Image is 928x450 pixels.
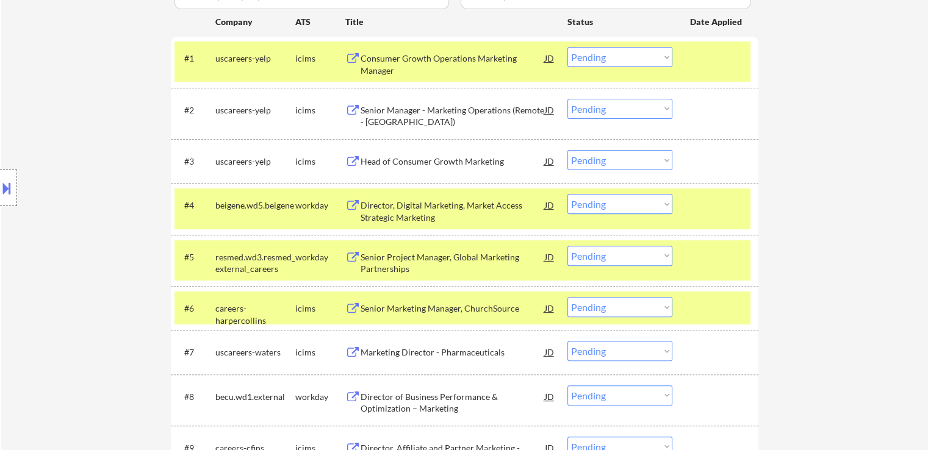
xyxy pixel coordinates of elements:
div: JD [544,150,556,172]
div: workday [295,251,345,263]
div: #6 [184,302,206,315]
div: icims [295,346,345,359]
div: ATS [295,16,345,28]
div: uscareers-yelp [215,155,295,168]
div: icims [295,104,345,116]
div: Director of Business Performance & Optimization – Marketing [361,391,545,415]
div: uscareers-yelp [215,104,295,116]
div: Director, Digital Marketing, Market Access Strategic Marketing [361,199,545,223]
div: Status [567,10,672,32]
div: icims [295,302,345,315]
div: #8 [184,391,206,403]
div: JD [544,297,556,319]
div: JD [544,194,556,216]
div: uscareers-waters [215,346,295,359]
div: Head of Consumer Growth Marketing [361,155,545,168]
div: Date Applied [690,16,744,28]
div: Company [215,16,295,28]
div: workday [295,391,345,403]
div: #1 [184,52,206,65]
div: Consumer Growth Operations Marketing Manager [361,52,545,76]
div: #7 [184,346,206,359]
div: icims [295,52,345,65]
div: Senior Manager - Marketing Operations (Remote - [GEOGRAPHIC_DATA]) [361,104,545,128]
div: JD [544,385,556,407]
div: beigene.wd5.beigene [215,199,295,212]
div: Title [345,16,556,28]
div: careers-harpercollins [215,302,295,326]
div: Senior Marketing Manager, ChurchSource [361,302,545,315]
div: workday [295,199,345,212]
div: resmed.wd3.resmed_external_careers [215,251,295,275]
div: icims [295,155,345,168]
div: JD [544,99,556,121]
div: JD [544,47,556,69]
div: JD [544,341,556,363]
div: JD [544,246,556,268]
div: Senior Project Manager, Global Marketing Partnerships [361,251,545,275]
div: Marketing Director - Pharmaceuticals [361,346,545,359]
div: uscareers-yelp [215,52,295,65]
div: becu.wd1.external [215,391,295,403]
